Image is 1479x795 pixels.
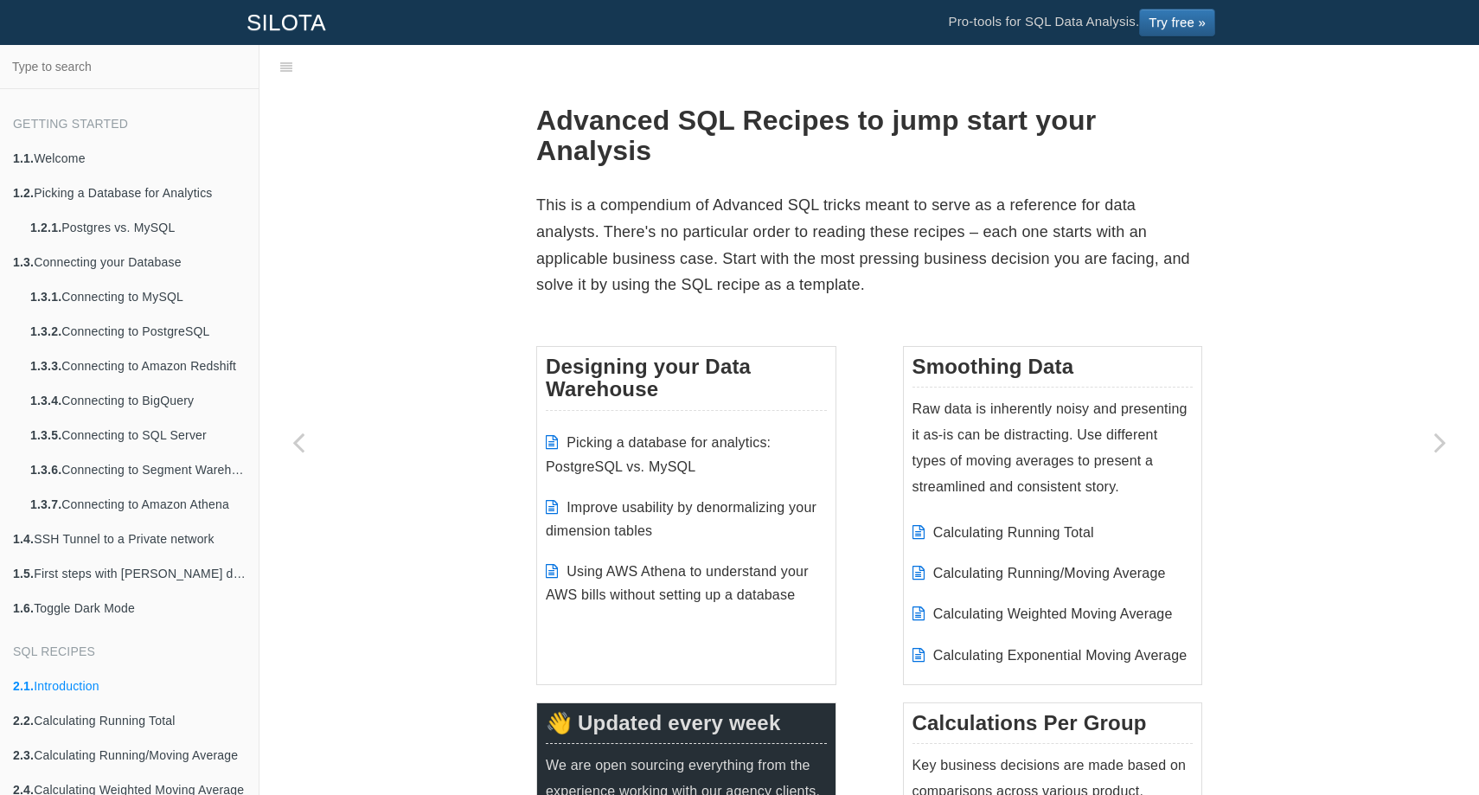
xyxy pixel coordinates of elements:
b: 1.2.1. [30,221,61,234]
b: 1.3.5. [30,428,61,442]
a: Calculating Running Total [933,525,1094,540]
a: 1.3.3.Connecting to Amazon Redshift [17,349,259,383]
p: This is a compendium of Advanced SQL tricks meant to serve as a reference for data analysts. Ther... [536,192,1202,298]
b: 1.3.3. [30,359,61,373]
h3: 👋 Updated every week [546,712,827,744]
input: Type to search [5,50,253,83]
a: 1.3.6.Connecting to Segment Warehouse [17,452,259,487]
b: 1.3.4. [30,394,61,407]
h3: Calculations Per Group [912,712,1194,744]
b: 1.2. [13,186,34,200]
a: Next page: Calculating Running Total [1401,88,1479,795]
a: Try free » [1139,9,1215,36]
a: Picking a database for analytics: PostgreSQL vs. MySQL [546,435,771,473]
a: 1.2.1.Postgres vs. MySQL [17,210,259,245]
a: Improve usability by denormalizing your dimension tables [546,500,816,538]
b: 1.4. [13,532,34,546]
b: 1.1. [13,151,34,165]
a: 1.3.5.Connecting to SQL Server [17,418,259,452]
a: Previous page: Toggle Dark Mode [259,88,337,795]
a: Calculating Running/Moving Average [933,566,1166,580]
b: 2.3. [13,748,34,762]
a: Calculating Weighted Moving Average [933,606,1173,621]
a: 1.3.1.Connecting to MySQL [17,279,259,314]
b: 1.3.7. [30,497,61,511]
b: 1.3. [13,255,34,269]
b: 2.2. [13,714,34,728]
li: Pro-tools for SQL Data Analysis. [931,1,1232,44]
b: 1.6. [13,601,34,615]
h3: Designing your Data Warehouse [546,356,827,411]
b: 1.5. [13,567,34,580]
b: 1.3.2. [30,324,61,338]
b: 1.3.1. [30,290,61,304]
a: 1.3.4.Connecting to BigQuery [17,383,259,418]
a: Calculating Exponential Moving Average [933,648,1188,663]
a: SILOTA [234,1,339,44]
h1: Advanced SQL Recipes to jump start your Analysis [536,106,1202,166]
b: 1.3.6. [30,463,61,477]
a: 1.3.7.Connecting to Amazon Athena [17,487,259,522]
h3: Smoothing Data [912,356,1194,388]
a: 1.3.2.Connecting to PostgreSQL [17,314,259,349]
a: Using AWS Athena to understand your AWS bills without setting up a database [546,564,809,602]
b: 2.1. [13,679,34,693]
p: Raw data is inherently noisy and presenting it as-is can be distracting. Use different types of m... [912,396,1194,500]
